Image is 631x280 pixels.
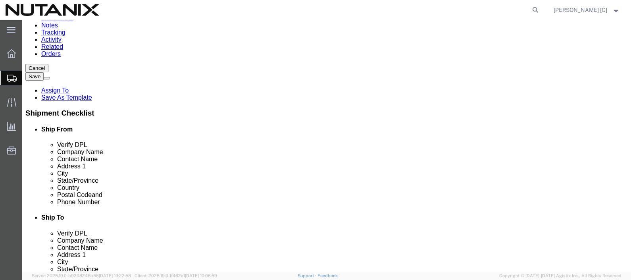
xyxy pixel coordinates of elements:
img: logo [6,4,99,16]
span: Copyright © [DATE]-[DATE] Agistix Inc., All Rights Reserved [499,272,621,279]
span: [DATE] 10:22:58 [99,273,131,278]
button: [PERSON_NAME] [C] [553,5,620,15]
a: Feedback [317,273,338,278]
span: [DATE] 10:06:59 [185,273,217,278]
span: Server: 2025.19.0-b9208248b56 [32,273,131,278]
iframe: FS Legacy Container [22,20,631,272]
a: Support [298,273,317,278]
span: Client: 2025.19.0-1f462a1 [135,273,217,278]
span: Stephen Green [C] [554,6,607,14]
